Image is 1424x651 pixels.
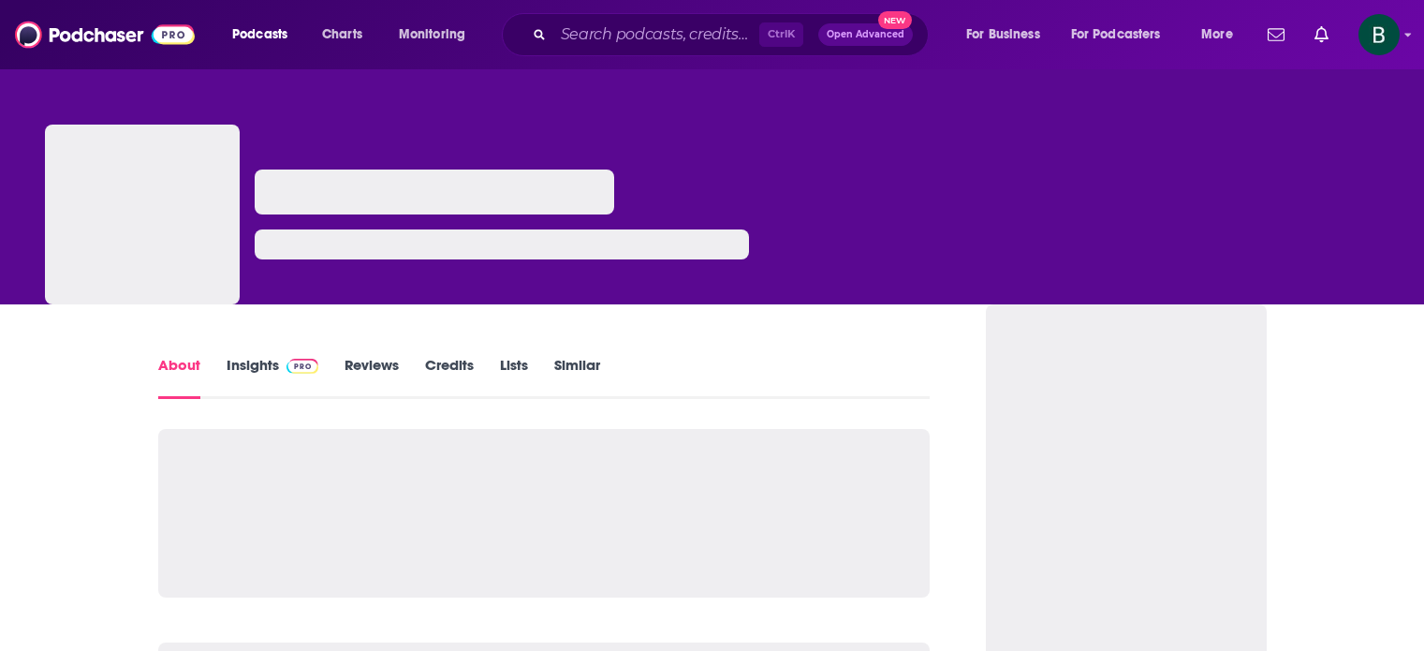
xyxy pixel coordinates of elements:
[827,30,904,39] span: Open Advanced
[158,356,200,399] a: About
[310,20,374,50] a: Charts
[1260,19,1292,51] a: Show notifications dropdown
[425,356,474,399] a: Credits
[1358,14,1400,55] button: Show profile menu
[966,22,1040,48] span: For Business
[520,13,947,56] div: Search podcasts, credits, & more...
[759,22,803,47] span: Ctrl K
[953,20,1064,50] button: open menu
[1307,19,1336,51] a: Show notifications dropdown
[553,20,759,50] input: Search podcasts, credits, & more...
[219,20,312,50] button: open menu
[399,22,465,48] span: Monitoring
[818,23,913,46] button: Open AdvancedNew
[345,356,399,399] a: Reviews
[1358,14,1400,55] span: Logged in as betsy46033
[1201,22,1233,48] span: More
[1358,14,1400,55] img: User Profile
[15,17,195,52] img: Podchaser - Follow, Share and Rate Podcasts
[1071,22,1161,48] span: For Podcasters
[878,11,912,29] span: New
[554,356,600,399] a: Similar
[322,22,362,48] span: Charts
[1059,20,1188,50] button: open menu
[227,356,319,399] a: InsightsPodchaser Pro
[232,22,287,48] span: Podcasts
[286,359,319,374] img: Podchaser Pro
[386,20,490,50] button: open menu
[500,356,528,399] a: Lists
[1188,20,1256,50] button: open menu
